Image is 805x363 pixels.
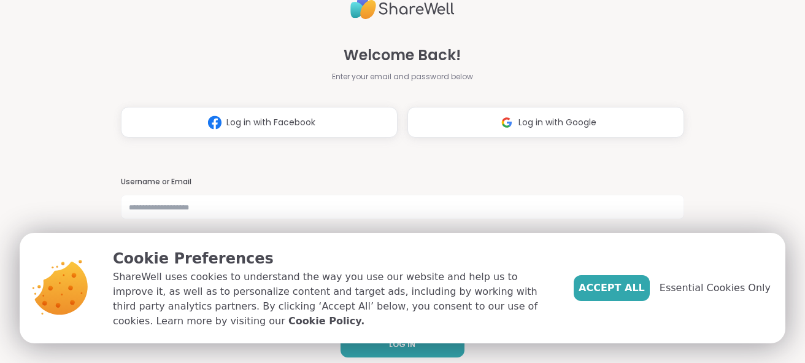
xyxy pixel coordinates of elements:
[288,314,364,329] a: Cookie Policy.
[203,111,226,134] img: ShareWell Logomark
[121,107,398,138] button: Log in with Facebook
[407,107,684,138] button: Log in with Google
[344,44,461,66] span: Welcome Back!
[389,339,415,350] span: LOG IN
[495,111,518,134] img: ShareWell Logomark
[113,248,554,270] p: Cookie Preferences
[113,270,554,329] p: ShareWell uses cookies to understand the way you use our website and help us to improve it, as we...
[579,281,645,295] span: Accept All
[518,116,596,129] span: Log in with Google
[574,275,650,301] button: Accept All
[332,71,473,82] span: Enter your email and password below
[660,281,771,295] span: Essential Cookies Only
[121,177,684,187] h3: Username or Email
[341,332,464,357] button: LOG IN
[226,116,315,129] span: Log in with Facebook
